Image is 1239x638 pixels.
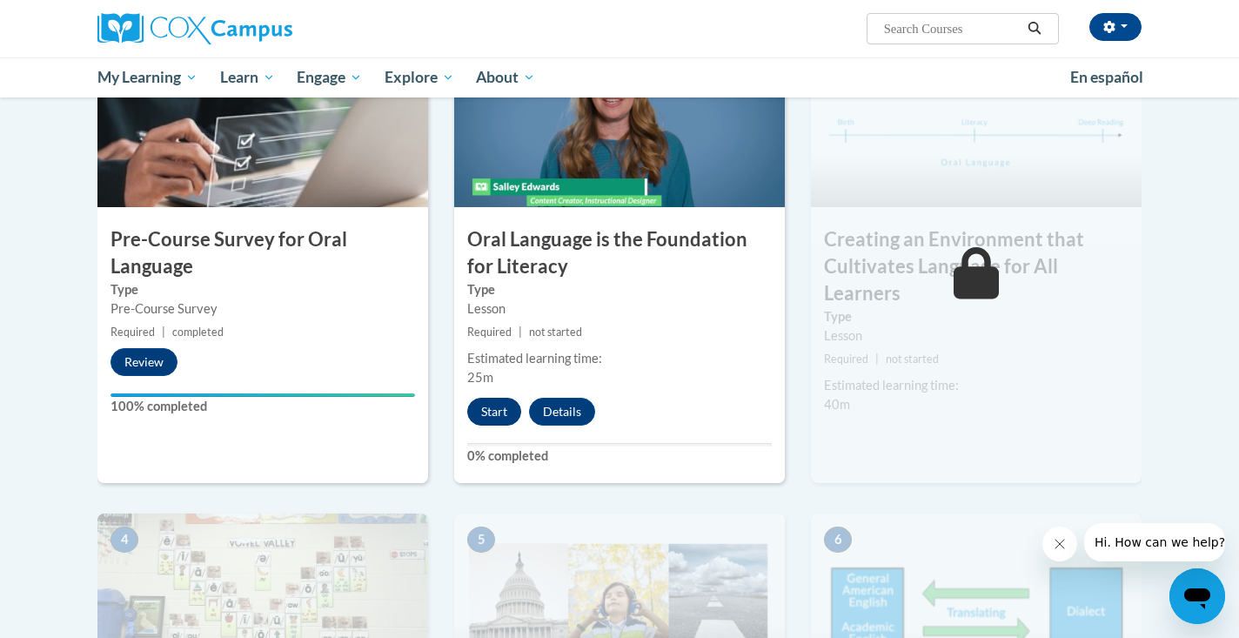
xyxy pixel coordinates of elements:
label: 100% completed [111,397,415,416]
iframe: Message from company [1084,523,1225,561]
button: Start [467,398,521,426]
a: Engage [285,57,373,97]
span: Engage [297,67,362,88]
a: My Learning [86,57,209,97]
button: Review [111,348,177,376]
button: Search [1021,18,1048,39]
span: completed [172,326,224,339]
img: Course Image [454,33,785,207]
div: Estimated learning time: [824,376,1128,395]
label: Type [467,280,772,299]
div: Lesson [467,299,772,319]
div: Main menu [71,57,1168,97]
h3: Oral Language is the Foundation for Literacy [454,226,785,280]
input: Search Courses [882,18,1021,39]
a: About [465,57,547,97]
label: Type [824,307,1128,326]
span: 40m [824,397,850,412]
img: Cox Campus [97,13,292,44]
span: 25m [467,370,493,385]
span: Explore [385,67,454,88]
div: Pre-Course Survey [111,299,415,319]
span: not started [886,353,939,366]
iframe: Close message [1042,527,1077,561]
img: Course Image [97,33,428,207]
span: About [476,67,535,88]
a: En español [1059,59,1155,96]
span: Required [467,326,512,339]
span: Required [111,326,155,339]
label: 0% completed [467,447,772,466]
label: Type [111,280,415,299]
span: | [875,353,879,366]
div: Lesson [824,326,1128,346]
span: | [162,326,165,339]
span: 4 [111,527,138,553]
span: 5 [467,527,495,553]
div: Estimated learning time: [467,349,772,368]
span: not started [529,326,582,339]
span: Required [824,353,868,366]
img: Course Image [811,33,1142,207]
span: En español [1070,68,1143,86]
div: Your progress [111,393,415,397]
span: Learn [220,67,275,88]
h3: Creating an Environment that Cultivates Language for All Learners [811,226,1142,306]
a: Cox Campus [97,13,428,44]
a: Explore [373,57,465,97]
span: 6 [824,527,852,553]
button: Details [529,398,595,426]
span: My Learning [97,67,198,88]
a: Learn [209,57,286,97]
iframe: Button to launch messaging window [1169,568,1225,624]
h3: Pre-Course Survey for Oral Language [97,226,428,280]
button: Account Settings [1089,13,1142,41]
span: | [519,326,522,339]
